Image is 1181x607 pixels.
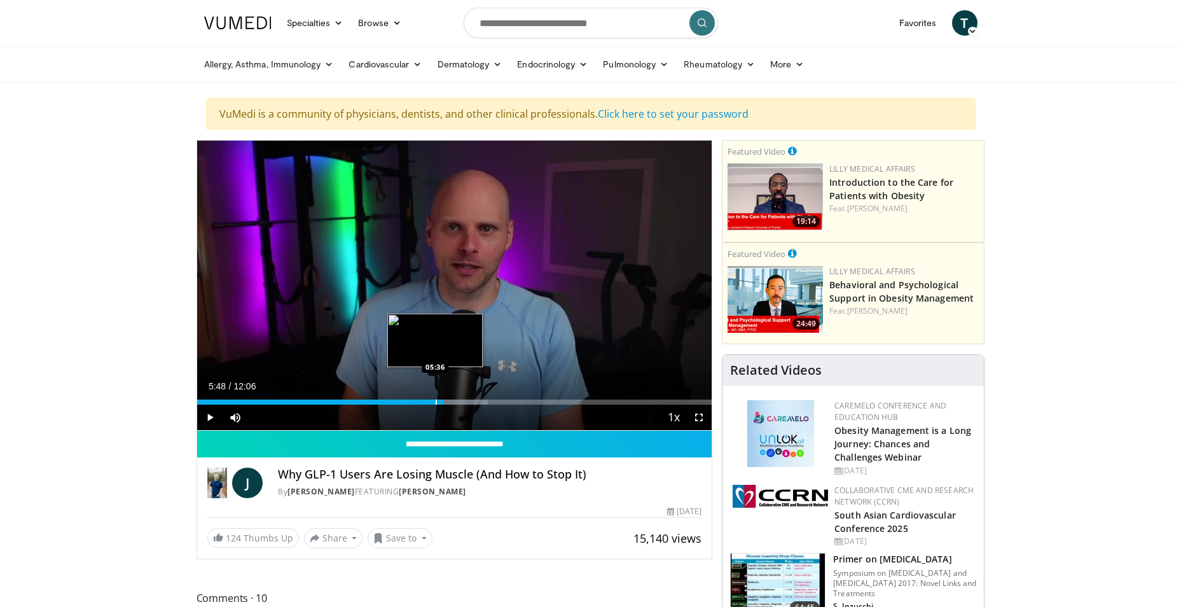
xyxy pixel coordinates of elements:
[287,486,355,497] a: [PERSON_NAME]
[197,400,712,405] div: Progress Bar
[207,528,299,548] a: 124 Thumbs Up
[206,98,976,130] div: VuMedi is a community of physicians, dentists, and other clinical professionals.
[728,266,823,333] img: ba3304f6-7838-4e41-9c0f-2e31ebde6754.png.150x105_q85_crop-smart_upscale.png
[829,164,915,174] a: Lilly Medical Affairs
[686,405,712,430] button: Fullscreen
[833,568,976,599] p: Symposium on [MEDICAL_DATA] and [MEDICAL_DATA] 2017: Novel Links and Treatments
[304,528,363,548] button: Share
[952,10,977,36] a: T
[197,52,342,77] a: Allergy, Asthma, Immunology
[763,52,812,77] a: More
[279,10,351,36] a: Specialties
[209,381,226,391] span: 5:48
[232,468,263,498] a: J
[233,381,256,391] span: 12:06
[728,266,823,333] a: 24:49
[676,52,763,77] a: Rheumatology
[350,10,409,36] a: Browse
[892,10,944,36] a: Favorites
[464,8,718,38] input: Search topics, interventions
[829,176,953,202] a: Introduction to the Care for Patients with Obesity
[197,141,712,431] video-js: Video Player
[834,400,946,422] a: CaReMeLO Conference and Education Hub
[207,468,228,498] img: Dr. Jordan Rennicke
[834,485,974,507] a: Collaborative CME and Research Network (CCRN)
[833,553,976,566] h3: Primer on [MEDICAL_DATA]
[847,203,908,214] a: [PERSON_NAME]
[834,509,956,534] a: South Asian Cardiovascular Conference 2025
[792,216,820,227] span: 19:14
[829,279,974,304] a: Behavioral and Psychological Support in Obesity Management
[834,465,974,477] div: [DATE]
[834,536,974,547] div: [DATE]
[730,363,822,378] h4: Related Videos
[430,52,510,77] a: Dermatology
[229,381,231,391] span: /
[728,164,823,230] a: 19:14
[728,164,823,230] img: acc2e291-ced4-4dd5-b17b-d06994da28f3.png.150x105_q85_crop-smart_upscale.png
[598,107,749,121] a: Click here to set your password
[829,203,979,214] div: Feat.
[368,528,432,548] button: Save to
[829,266,915,277] a: Lilly Medical Affairs
[661,405,686,430] button: Playback Rate
[278,468,701,482] h4: Why GLP-1 Users Are Losing Muscle (And How to Stop It)
[667,506,701,517] div: [DATE]
[747,400,814,467] img: 45df64a9-a6de-482c-8a90-ada250f7980c.png.150x105_q85_autocrop_double_scale_upscale_version-0.2.jpg
[341,52,429,77] a: Cardiovascular
[834,424,971,463] a: Obesity Management is a Long Journey: Chances and Challenges Webinar
[226,532,241,544] span: 124
[387,314,483,367] img: image.jpeg
[728,248,785,260] small: Featured Video
[595,52,676,77] a: Pulmonology
[278,486,701,498] div: By FEATURING
[733,485,828,508] img: a04ee3ba-8487-4636-b0fb-5e8d268f3737.png.150x105_q85_autocrop_double_scale_upscale_version-0.2.png
[847,305,908,316] a: [PERSON_NAME]
[829,305,979,317] div: Feat.
[728,146,785,157] small: Featured Video
[197,405,223,430] button: Play
[204,17,272,29] img: VuMedi Logo
[792,318,820,330] span: 24:49
[223,405,248,430] button: Mute
[509,52,595,77] a: Endocrinology
[399,486,466,497] a: [PERSON_NAME]
[197,590,713,606] span: Comments 10
[633,531,701,546] span: 15,140 views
